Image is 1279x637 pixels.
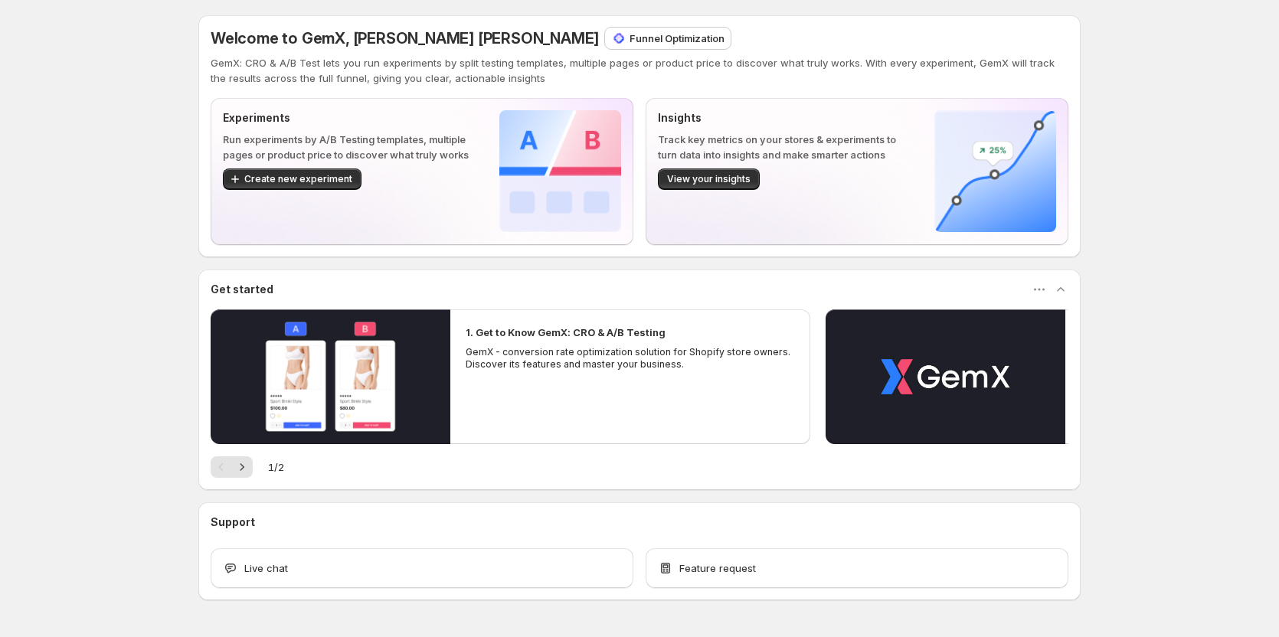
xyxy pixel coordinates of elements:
[211,514,255,530] h3: Support
[268,459,284,475] span: 1 / 2
[611,31,626,46] img: Funnel Optimization
[223,110,475,126] p: Experiments
[658,168,760,190] button: View your insights
[231,456,253,478] button: Next
[658,132,910,162] p: Track key metrics on your stores & experiments to turn data into insights and make smarter actions
[211,456,253,478] nav: Pagination
[667,173,751,185] span: View your insights
[499,110,621,232] img: Experiments
[244,173,352,185] span: Create new experiment
[211,309,450,444] button: Play video
[466,346,795,371] p: GemX - conversion rate optimization solution for Shopify store owners. Discover its features and ...
[466,325,666,340] h2: 1. Get to Know GemX: CRO & A/B Testing
[934,110,1056,232] img: Insights
[223,132,475,162] p: Run experiments by A/B Testing templates, multiple pages or product price to discover what truly ...
[826,309,1065,444] button: Play video
[211,29,599,47] span: Welcome to GemX, [PERSON_NAME] [PERSON_NAME]
[244,560,288,576] span: Live chat
[679,560,756,576] span: Feature request
[211,282,273,297] h3: Get started
[211,55,1068,86] p: GemX: CRO & A/B Test lets you run experiments by split testing templates, multiple pages or produ...
[223,168,361,190] button: Create new experiment
[630,31,725,46] p: Funnel Optimization
[658,110,910,126] p: Insights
